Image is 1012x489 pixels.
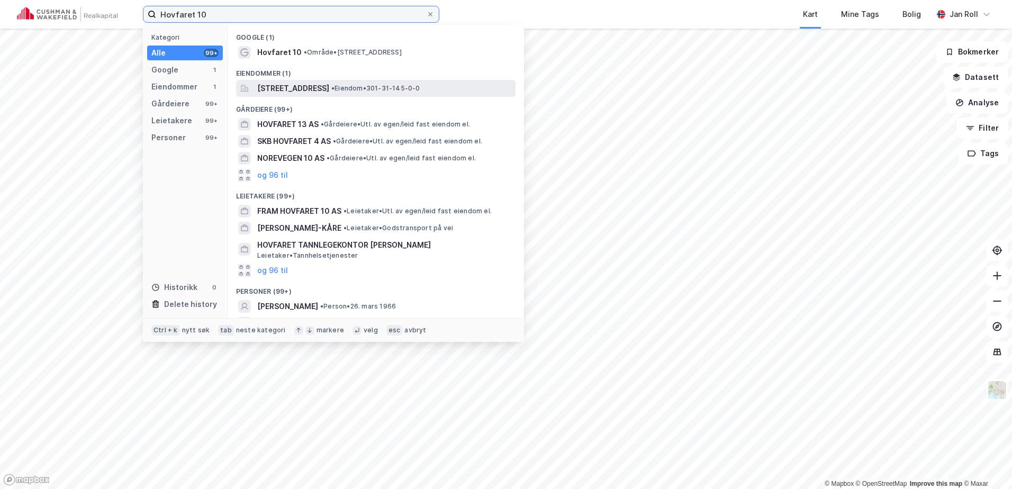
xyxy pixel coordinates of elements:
span: • [331,84,335,92]
span: • [333,137,336,145]
a: Mapbox [825,480,854,487]
span: HOVFARET 13 AS [257,118,319,131]
div: 99+ [204,133,219,142]
div: 1 [210,66,219,74]
div: 99+ [204,116,219,125]
div: Ctrl + k [151,325,180,336]
button: og 96 til [257,264,288,277]
div: Delete history [164,298,217,311]
div: Google [151,64,178,76]
div: markere [317,326,344,334]
div: 99+ [204,99,219,108]
span: SKB HOVFARET 4 AS [257,135,331,148]
img: cushman-wakefield-realkapital-logo.202ea83816669bd177139c58696a8fa1.svg [17,7,118,22]
a: Mapbox homepage [3,474,50,486]
div: avbryt [404,326,426,334]
button: Analyse [946,92,1008,113]
div: Leietakere [151,114,192,127]
div: Kart [803,8,818,21]
span: Leietaker • Godstransport på vei [344,224,453,232]
div: Personer (99+) [228,279,524,298]
div: tab [218,325,234,336]
div: Mine Tags [841,8,879,21]
span: • [327,154,330,162]
div: Historikk [151,281,197,294]
div: Alle [151,47,166,59]
div: velg [364,326,378,334]
a: OpenStreetMap [856,480,907,487]
span: NOREVEGEN 10 AS [257,152,324,165]
span: • [344,207,347,215]
span: [PERSON_NAME] [257,300,318,313]
button: Tags [959,143,1008,164]
span: Hovfaret 10 [257,46,302,59]
div: Eiendommer [151,80,197,93]
div: neste kategori [236,326,286,334]
div: Gårdeiere (99+) [228,97,524,116]
button: og 96 til [257,169,288,182]
span: Gårdeiere • Utl. av egen/leid fast eiendom el. [327,154,476,162]
span: [STREET_ADDRESS] [257,82,329,95]
span: Gårdeiere • Utl. av egen/leid fast eiendom el. [321,120,470,129]
div: Personer [151,131,186,144]
span: • [320,302,323,310]
button: Filter [957,117,1008,139]
div: nytt søk [182,326,210,334]
span: • [321,120,324,128]
div: Jan Roll [950,8,978,21]
input: Søk på adresse, matrikkel, gårdeiere, leietakere eller personer [156,6,426,22]
div: 99+ [204,49,219,57]
a: Improve this map [910,480,962,487]
iframe: Chat Widget [959,438,1012,489]
span: Eiendom • 301-31-145-0-0 [331,84,420,93]
span: HOVFARET TANNLEGEKONTOR [PERSON_NAME] [257,239,511,251]
div: Kontrollprogram for chat [959,438,1012,489]
button: Bokmerker [936,41,1008,62]
span: [PERSON_NAME]-KÅRE [257,222,341,234]
span: FRAM HOVFARET 10 AS [257,205,341,218]
span: • [304,48,307,56]
div: Kategori [151,33,223,41]
div: Gårdeiere [151,97,189,110]
div: 0 [210,283,219,292]
button: Datasett [943,67,1008,88]
div: Google (1) [228,25,524,44]
div: Eiendommer (1) [228,61,524,80]
div: 1 [210,83,219,91]
span: Leietaker • Tannhelsetjenester [257,251,358,260]
span: • [344,224,347,232]
div: Bolig [902,8,921,21]
div: esc [386,325,403,336]
span: [PERSON_NAME] [257,317,318,330]
span: Område • [STREET_ADDRESS] [304,48,402,57]
span: Gårdeiere • Utl. av egen/leid fast eiendom el. [333,137,482,146]
span: Leietaker • Utl. av egen/leid fast eiendom el. [344,207,492,215]
span: Person • 26. mars 1966 [320,302,396,311]
img: Z [987,380,1007,400]
div: Leietakere (99+) [228,184,524,203]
